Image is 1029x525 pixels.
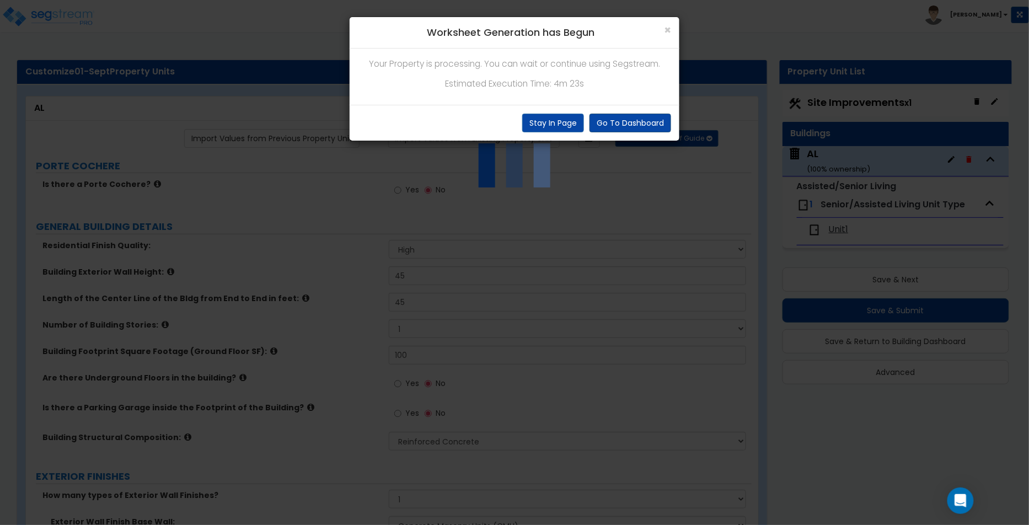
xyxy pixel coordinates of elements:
p: Estimated Execution Time: 4m 23s [358,77,671,91]
div: Open Intercom Messenger [947,488,974,514]
h4: Worksheet Generation has Begun [358,25,671,40]
button: Close [664,24,671,36]
span: × [664,22,671,38]
p: Your Property is processing. You can wait or continue using Segstream. [358,57,671,71]
button: Stay In Page [522,114,584,132]
button: Go To Dashboard [589,114,671,132]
